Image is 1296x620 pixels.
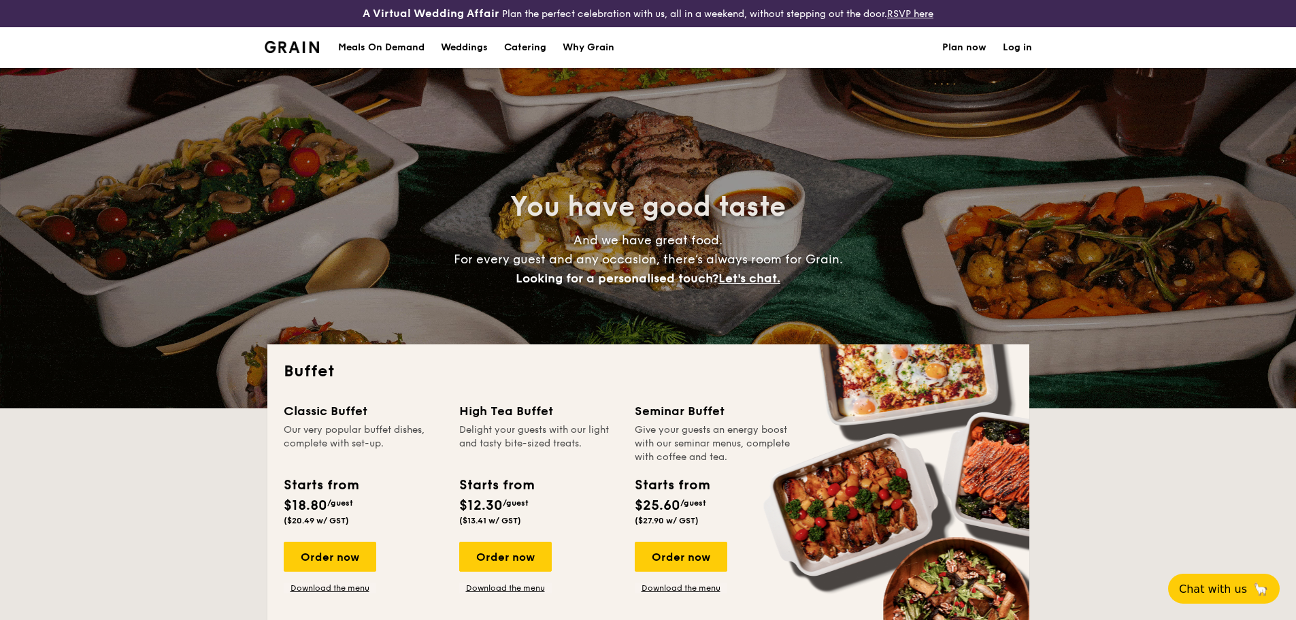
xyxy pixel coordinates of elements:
[459,497,503,514] span: $12.30
[1003,27,1032,68] a: Log in
[284,542,376,572] div: Order now
[635,423,794,464] div: Give your guests an energy boost with our seminar menus, complete with coffee and tea.
[284,475,358,495] div: Starts from
[284,423,443,464] div: Our very popular buffet dishes, complete with set-up.
[265,41,320,53] img: Grain
[459,516,521,525] span: ($13.41 w/ GST)
[510,191,786,223] span: You have good taste
[503,498,529,508] span: /guest
[1168,574,1280,604] button: Chat with us🦙
[284,361,1013,382] h2: Buffet
[942,27,986,68] a: Plan now
[496,27,554,68] a: Catering
[459,402,618,421] div: High Tea Buffet
[284,583,376,593] a: Download the menu
[635,516,699,525] span: ($27.90 w/ GST)
[635,497,680,514] span: $25.60
[504,27,546,68] h1: Catering
[1252,581,1269,597] span: 🦙
[516,271,718,286] span: Looking for a personalised touch?
[441,27,488,68] div: Weddings
[680,498,706,508] span: /guest
[363,5,499,22] h4: A Virtual Wedding Affair
[635,542,727,572] div: Order now
[887,8,933,20] a: RSVP here
[718,271,780,286] span: Let's chat.
[284,402,443,421] div: Classic Buffet
[459,542,552,572] div: Order now
[433,27,496,68] a: Weddings
[327,498,353,508] span: /guest
[563,27,614,68] div: Why Grain
[459,475,533,495] div: Starts from
[554,27,622,68] a: Why Grain
[265,41,320,53] a: Logotype
[454,233,843,286] span: And we have great food. For every guest and any occasion, there’s always room for Grain.
[635,402,794,421] div: Seminar Buffet
[459,583,552,593] a: Download the menu
[256,5,1040,22] div: Plan the perfect celebration with us, all in a weekend, without stepping out the door.
[1179,583,1247,595] span: Chat with us
[338,27,425,68] div: Meals On Demand
[284,516,349,525] span: ($20.49 w/ GST)
[459,423,618,464] div: Delight your guests with our light and tasty bite-sized treats.
[330,27,433,68] a: Meals On Demand
[284,497,327,514] span: $18.80
[635,475,709,495] div: Starts from
[635,583,727,593] a: Download the menu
